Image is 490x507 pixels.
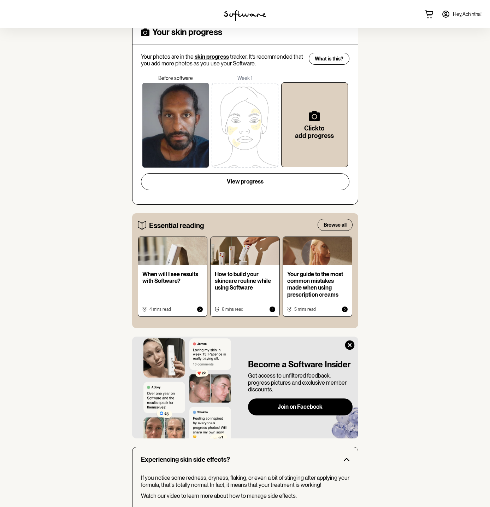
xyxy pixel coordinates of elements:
span: Hey, Achintha ! [453,11,482,17]
span: 4 mins read [149,307,171,312]
p: Your guide to the most common mistakes made when using prescription creams [287,271,348,298]
p: Your photos are in the tracker. It’s recommended that you add more photos as you use your Software. [141,53,304,67]
h4: Become a Software Insider [248,360,353,370]
img: software logo [224,10,266,21]
p: If you notice some redness, dryness, flaking, or even a bit of stinging after applying your formu... [141,474,349,488]
button: Browse all [318,219,353,231]
button: Experiencing skin side effects? [132,447,358,469]
h6: Click to add progress [293,124,336,140]
span: Join on Facebook [278,403,323,410]
p: How to build your skincare routine while using Software [215,271,275,291]
button: Join on Facebook [248,398,353,415]
button: What is this? [309,53,349,65]
span: What is this? [315,56,343,62]
a: Hey,Achintha! [437,6,486,23]
span: skin progress [195,53,229,60]
img: blue-blob-static.6fc92ad205deb0e481d5.png [324,402,381,458]
button: View progress [141,173,349,190]
p: Before software [141,75,211,81]
img: 9sTVZcrP3IAAAAAASUVORK5CYII= [212,83,278,168]
span: 5 mins read [294,307,316,312]
span: 6 mins read [222,307,243,312]
p: Week 1 [210,75,280,81]
h4: Your skin progress [152,27,222,37]
h5: Essential reading [149,221,204,230]
span: Browse all [324,222,347,228]
h3: Experiencing skin side effects? [141,456,230,464]
p: Watch our video to learn more about how to manage side effects. [141,493,349,499]
p: When will I see results with Software? [142,271,203,284]
p: Get access to unfiltered feedback, progress pictures and exclusive member discounts. [248,372,353,393]
span: View progress [227,178,264,185]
